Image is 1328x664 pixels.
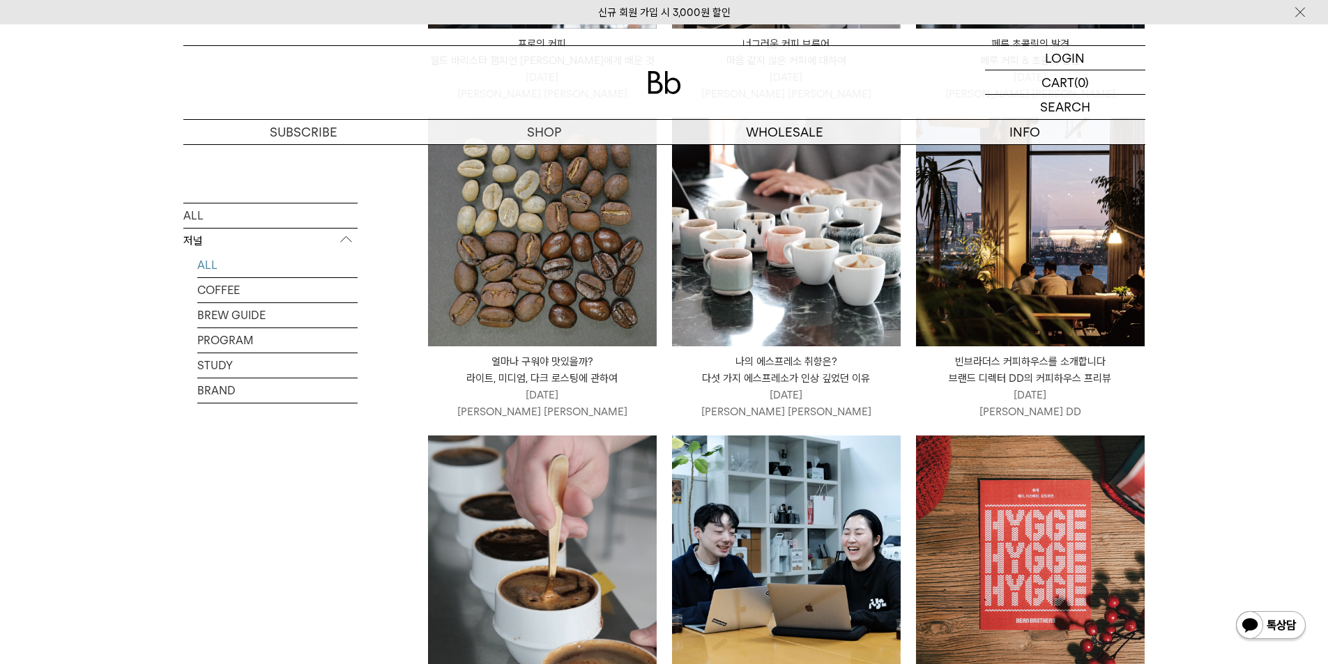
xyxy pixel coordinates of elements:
[672,118,901,346] img: 나의 에스프레소 취향은?다섯 가지 에스프레소가 인상 깊었던 이유
[672,353,901,420] a: 나의 에스프레소 취향은?다섯 가지 에스프레소가 인상 깊었던 이유 [DATE][PERSON_NAME] [PERSON_NAME]
[197,302,358,327] a: BREW GUIDE
[428,118,657,346] a: 얼마나 구워야 맛있을까?라이트, 미디엄, 다크 로스팅에 관하여
[183,228,358,253] p: 저널
[428,118,657,346] img: 1000000773_add2_062.jpg
[183,203,358,227] a: ALL
[916,435,1145,664] img: 휘게를 위한 변명커피에 이름을 정하는 일
[1045,46,1085,70] p: LOGIN
[985,46,1145,70] a: LOGIN
[424,120,664,144] a: SHOP
[197,353,358,377] a: STUDY
[428,387,657,420] p: [DATE] [PERSON_NAME] [PERSON_NAME]
[428,435,657,664] img: 에티오피아 커피 수다에티오피아 뉴크롭 커핑을 마무리하며
[985,70,1145,95] a: CART (0)
[183,120,424,144] a: SUBSCRIBE
[916,353,1145,387] p: 빈브라더스 커피하우스를 소개합니다 브랜드 디렉터 DD의 커피하우스 프리뷰
[905,120,1145,144] p: INFO
[916,387,1145,420] p: [DATE] [PERSON_NAME] DD
[672,353,901,387] p: 나의 에스프레소 취향은? 다섯 가지 에스프레소가 인상 깊었던 이유
[428,353,657,420] a: 얼마나 구워야 맛있을까?라이트, 미디엄, 다크 로스팅에 관하여 [DATE][PERSON_NAME] [PERSON_NAME]
[197,327,358,352] a: PROGRAM
[197,277,358,302] a: COFFEE
[197,378,358,402] a: BRAND
[672,387,901,420] p: [DATE] [PERSON_NAME] [PERSON_NAME]
[197,252,358,277] a: ALL
[1040,95,1090,119] p: SEARCH
[598,6,731,19] a: 신규 회원 가입 시 3,000원 할인
[1041,70,1074,94] p: CART
[1074,70,1089,94] p: (0)
[1235,610,1307,643] img: 카카오톡 채널 1:1 채팅 버튼
[672,435,901,664] img: 원두 살 때 자주 묻는 질문온라인팀 베로, 안나의 FAQ 모음집
[428,353,657,387] p: 얼마나 구워야 맛있을까? 라이트, 미디엄, 다크 로스팅에 관하여
[916,353,1145,420] a: 빈브라더스 커피하우스를 소개합니다브랜드 디렉터 DD의 커피하우스 프리뷰 [DATE][PERSON_NAME] DD
[916,118,1145,346] img: 빈브라더스 커피하우스를 소개합니다브랜드 디렉터 DD의 커피하우스 프리뷰
[664,120,905,144] p: WHOLESALE
[648,71,681,94] img: 로고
